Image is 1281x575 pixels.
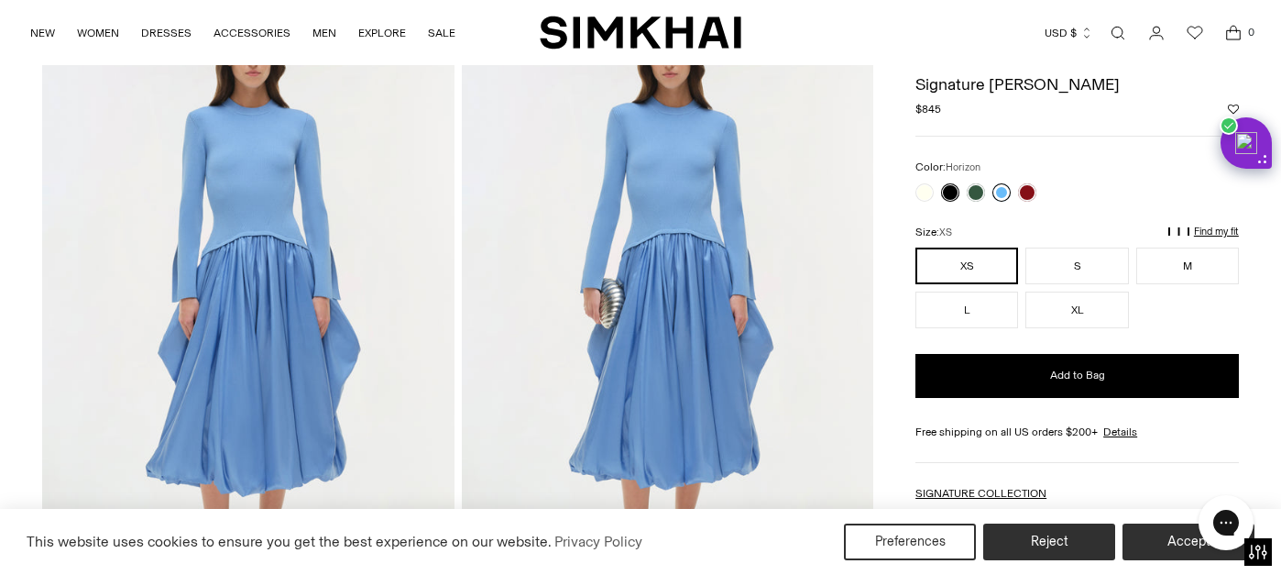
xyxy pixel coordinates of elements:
[77,13,119,53] a: WOMEN
[552,528,645,556] a: Privacy Policy (opens in a new tab)
[915,487,1046,500] a: SIGNATURE COLLECTION
[1243,24,1259,40] span: 0
[915,354,1239,398] button: Add to Bag
[15,505,184,560] iframe: Sign Up via Text for Offers
[983,524,1115,560] button: Reject
[1136,248,1239,284] button: M
[1122,524,1254,560] button: Accept
[30,13,55,53] a: NEW
[312,13,336,53] a: MEN
[27,533,552,550] span: This website uses cookies to ensure you get the best experience on our website.
[1228,104,1239,115] button: Add to Wishlist
[358,13,406,53] a: EXPLORE
[1025,292,1128,328] button: XL
[540,15,741,50] a: SIMKHAI
[1045,13,1093,53] button: USD $
[1103,424,1137,440] a: Details
[1215,15,1252,51] a: Open cart modal
[1100,15,1136,51] a: Open search modal
[1177,15,1213,51] a: Wishlist
[1138,15,1175,51] a: Go to the account page
[915,424,1239,440] div: Free shipping on all US orders $200+
[915,76,1239,93] h1: Signature [PERSON_NAME]
[1189,489,1263,557] iframe: Gorgias live chat messenger
[915,224,952,241] label: Size:
[946,161,980,173] span: Horizon
[141,13,192,53] a: DRESSES
[1050,368,1105,383] span: Add to Bag
[213,13,290,53] a: ACCESSORIES
[915,248,1018,284] button: XS
[915,292,1018,328] button: L
[915,159,980,176] label: Color:
[915,101,941,117] span: $845
[428,13,455,53] a: SALE
[939,227,952,238] span: XS
[844,524,976,560] button: Preferences
[1025,248,1128,284] button: S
